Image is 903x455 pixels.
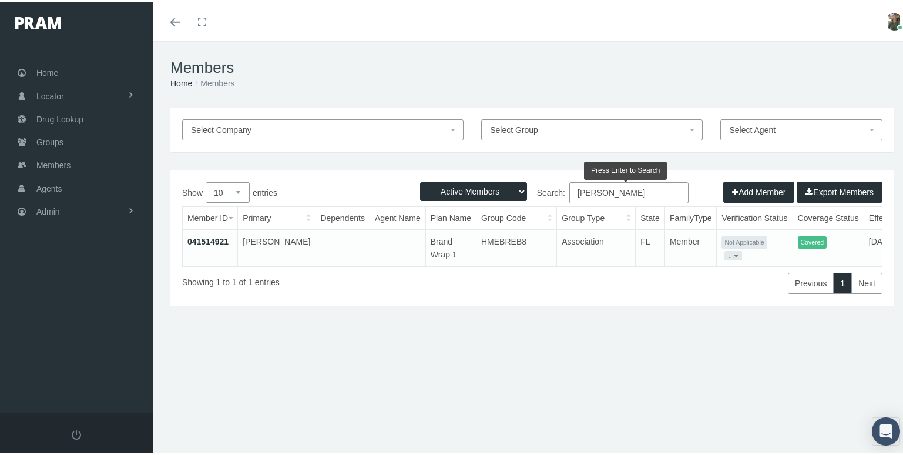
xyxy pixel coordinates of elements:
li: Members [192,75,234,88]
div: Press Enter to Search [584,159,667,178]
a: 041514921 [187,235,229,244]
td: Member [664,227,717,264]
span: Agents [36,175,62,198]
img: S_Profile_Picture_15372.jpg [885,11,903,28]
img: PRAM_20_x_78.png [15,15,61,26]
label: Show entries [182,180,532,200]
th: Group Code: activate to sort column ascending [476,205,556,227]
button: Add Member [723,179,794,200]
h1: Members [170,56,894,75]
th: Primary: activate to sort column ascending [238,205,315,227]
a: Previous [788,270,834,292]
th: Agent Name [370,205,425,227]
a: Home [170,76,192,86]
th: Plan Name [425,205,476,227]
td: Association [557,227,636,264]
button: Export Members [797,179,882,200]
td: Brand Wrap 1 [425,227,476,264]
span: Locator [36,83,64,105]
th: Coverage Status [793,205,864,227]
button: ... [724,249,742,258]
a: Next [851,270,882,292]
span: Select Company [191,123,251,132]
th: Member ID: activate to sort column ascending [183,205,238,227]
div: Open Intercom Messenger [872,415,900,443]
td: FL [636,227,665,264]
select: Showentries [206,180,250,200]
span: Groups [36,129,63,151]
td: HMEBREB8 [476,227,556,264]
th: Verification Status [717,205,793,227]
span: Home [36,59,58,82]
span: Not Applicable [721,234,767,246]
label: Search: [532,180,689,201]
span: Select Agent [729,123,776,132]
a: 1 [833,270,852,292]
input: Search: [569,180,689,201]
th: Dependents [315,205,370,227]
span: Drug Lookup [36,106,83,128]
td: [PERSON_NAME] [238,227,315,264]
span: Covered [798,234,827,246]
th: FamilyType [664,205,717,227]
span: Admin [36,198,60,220]
span: Select Group [490,123,538,132]
th: State [636,205,665,227]
span: Members [36,152,71,174]
th: Group Type: activate to sort column ascending [557,205,636,227]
